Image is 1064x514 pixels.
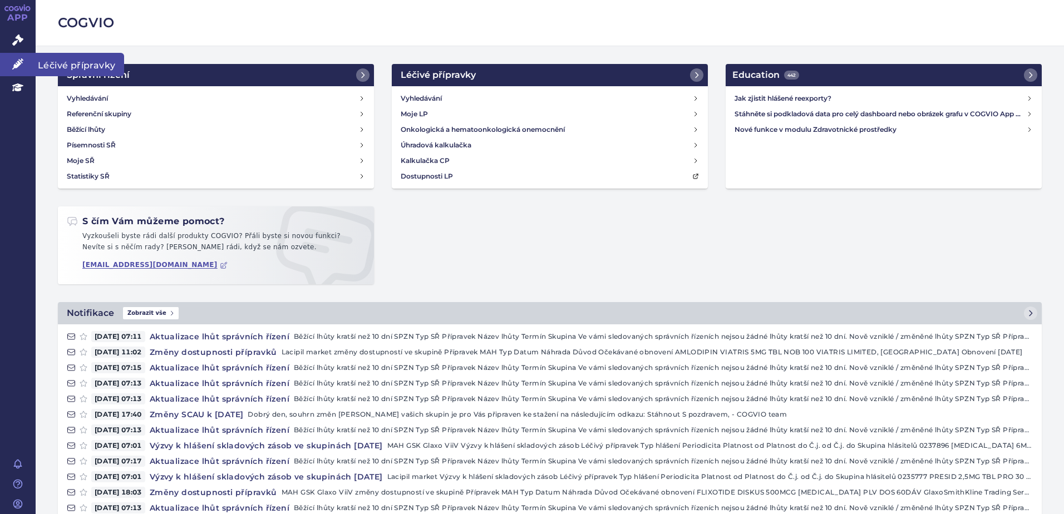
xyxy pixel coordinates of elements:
h4: Moje SŘ [67,155,95,166]
a: Moje LP [396,106,703,122]
h4: Aktualizace lhůt správních řízení [145,456,294,467]
h4: Stáhněte si podkladová data pro celý dashboard nebo obrázek grafu v COGVIO App modulu Analytics [735,108,1026,120]
p: MAH GSK Glaxo ViiV Výzvy k hlášení skladových zásob Léčivý přípravek Typ hlášení Periodicita Plat... [387,440,1033,451]
span: Zobrazit vše [123,307,179,319]
span: [DATE] 07:11 [91,331,145,342]
p: Lacipil market Výzvy k hlášení skladových zásob Léčivý přípravek Typ hlášení Periodicita Platnost... [387,471,1033,482]
a: Běžící lhůty [62,122,370,137]
a: Vyhledávání [62,91,370,106]
h4: Aktualizace lhůt správních řízení [145,502,294,513]
p: Běžící lhůty kratší než 10 dní SPZN Typ SŘ Přípravek Název lhůty Termín Skupina Ve vámi sledovaný... [294,331,1033,342]
p: Běžící lhůty kratší než 10 dní SPZN Typ SŘ Přípravek Název lhůty Termín Skupina Ve vámi sledovaný... [294,378,1033,389]
h4: Vyhledávání [67,93,108,104]
h4: Změny SCAU k [DATE] [145,409,248,420]
h4: Aktualizace lhůt správních řízení [145,393,294,404]
a: Moje SŘ [62,153,370,169]
a: Léčivé přípravky [392,64,708,86]
h2: Education [732,68,799,82]
span: [DATE] 07:01 [91,440,145,451]
a: [EMAIL_ADDRESS][DOMAIN_NAME] [82,261,228,269]
p: Běžící lhůty kratší než 10 dní SPZN Typ SŘ Přípravek Název lhůty Termín Skupina Ve vámi sledovaný... [294,362,1033,373]
h4: Statistiky SŘ [67,171,110,182]
span: [DATE] 07:13 [91,393,145,404]
a: Úhradová kalkulačka [396,137,703,153]
h2: S čím Vám můžeme pomoct? [67,215,225,228]
span: [DATE] 07:13 [91,424,145,436]
h4: Změny dostupnosti přípravků [145,347,282,358]
a: Kalkulačka CP [396,153,703,169]
p: Vyzkoušeli byste rádi další produkty COGVIO? Přáli byste si novou funkci? Nevíte si s něčím rady?... [67,231,365,257]
p: Běžící lhůty kratší než 10 dní SPZN Typ SŘ Přípravek Název lhůty Termín Skupina Ve vámi sledovaný... [294,393,1033,404]
h4: Aktualizace lhůt správních řízení [145,424,294,436]
h2: COGVIO [58,13,1042,32]
span: [DATE] 07:13 [91,502,145,513]
h4: Referenční skupiny [67,108,131,120]
span: Léčivé přípravky [36,53,124,76]
a: Onkologická a hematoonkologická onemocnění [396,122,703,137]
h4: Moje LP [401,108,428,120]
a: Education442 [726,64,1042,86]
span: [DATE] 11:02 [91,347,145,358]
a: Statistiky SŘ [62,169,370,184]
a: Stáhněte si podkladová data pro celý dashboard nebo obrázek grafu v COGVIO App modulu Analytics [730,106,1037,122]
a: Písemnosti SŘ [62,137,370,153]
p: Běžící lhůty kratší než 10 dní SPZN Typ SŘ Přípravek Název lhůty Termín Skupina Ve vámi sledovaný... [294,424,1033,436]
span: [DATE] 18:03 [91,487,145,498]
h4: Běžící lhůty [67,124,105,135]
h4: Aktualizace lhůt správních řízení [145,362,294,373]
p: Běžící lhůty kratší než 10 dní SPZN Typ SŘ Přípravek Název lhůty Termín Skupina Ve vámi sledovaný... [294,456,1033,467]
a: Správní řízení [58,64,374,86]
h4: Jak zjistit hlášené reexporty? [735,93,1026,104]
h4: Aktualizace lhůt správních řízení [145,378,294,389]
h4: Kalkulačka CP [401,155,450,166]
p: MAH GSK Glaxo ViiV změny dostupností ve skupině Přípravek MAH Typ Datum Náhrada Důvod Očekávané o... [282,487,1033,498]
h4: Dostupnosti LP [401,171,453,182]
h4: Aktualizace lhůt správních řízení [145,331,294,342]
span: [DATE] 07:01 [91,471,145,482]
h4: Vyhledávání [401,93,442,104]
span: [DATE] 07:13 [91,378,145,389]
a: Nové funkce v modulu Zdravotnické prostředky [730,122,1037,137]
p: Lacipil market změny dostupností ve skupině Přípravek MAH Typ Datum Náhrada Důvod Očekávané obnov... [282,347,1033,358]
h4: Nové funkce v modulu Zdravotnické prostředky [735,124,1026,135]
h2: Léčivé přípravky [401,68,476,82]
span: 442 [784,71,799,80]
h4: Výzvy k hlášení skladových zásob ve skupinách [DATE] [145,440,387,451]
span: [DATE] 07:17 [91,456,145,467]
span: [DATE] 17:40 [91,409,145,420]
p: Dobrý den, souhrn změn [PERSON_NAME] vašich skupin je pro Vás připraven ke stažení na následující... [248,409,1033,420]
a: Vyhledávání [396,91,703,106]
a: Referenční skupiny [62,106,370,122]
a: Dostupnosti LP [396,169,703,184]
p: Běžící lhůty kratší než 10 dní SPZN Typ SŘ Přípravek Název lhůty Termín Skupina Ve vámi sledovaný... [294,502,1033,513]
h4: Úhradová kalkulačka [401,140,471,151]
a: NotifikaceZobrazit vše [58,302,1042,324]
a: Jak zjistit hlášené reexporty? [730,91,1037,106]
h2: Notifikace [67,307,114,320]
h4: Onkologická a hematoonkologická onemocnění [401,124,565,135]
h4: Změny dostupnosti přípravků [145,487,282,498]
h4: Výzvy k hlášení skladových zásob ve skupinách [DATE] [145,471,387,482]
h4: Písemnosti SŘ [67,140,116,151]
span: [DATE] 07:15 [91,362,145,373]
